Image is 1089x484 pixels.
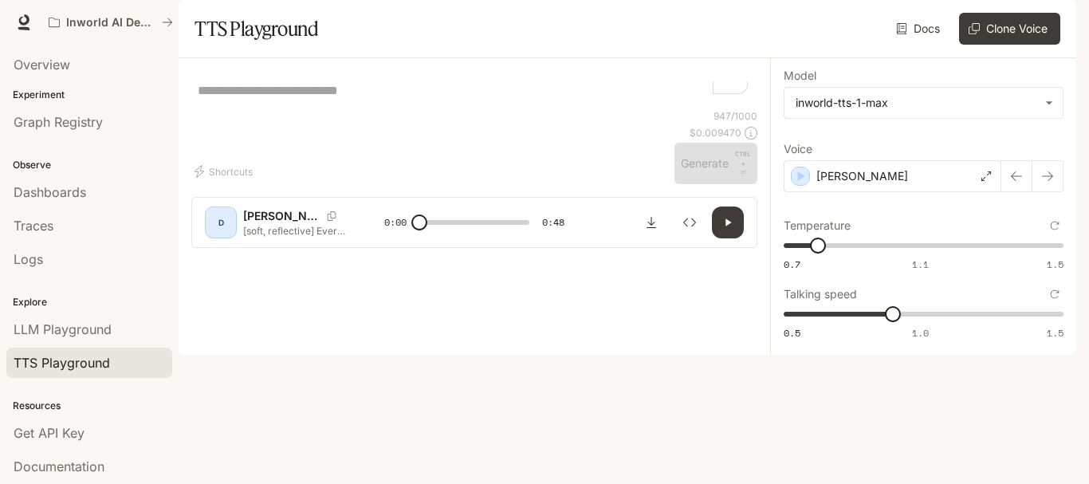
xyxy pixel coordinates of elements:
button: Copy Voice ID [320,211,343,221]
span: 0:48 [542,214,564,230]
h1: TTS Playground [195,13,318,45]
button: All workspaces [41,6,180,38]
span: 0.7 [784,258,800,271]
span: 1.5 [1047,258,1063,271]
p: [PERSON_NAME] [243,208,320,224]
textarea: To enrich screen reader interactions, please activate Accessibility in Grammarly extension settings [198,81,751,100]
p: $ 0.009470 [690,126,741,140]
button: Inspect [674,207,706,238]
span: 1.5 [1047,326,1063,340]
a: Docs [893,13,946,45]
span: 0.5 [784,326,800,340]
div: inworld-tts-1-max [784,88,1063,118]
p: [soft, reflective] Ever freeze before speaking up? Or feel like everyone else “has it”—except you... [243,224,346,238]
p: 947 / 1000 [714,109,757,123]
p: Voice [784,144,812,155]
span: 1.1 [912,258,929,271]
button: Clone Voice [959,13,1060,45]
p: Inworld AI Demos [66,16,155,30]
p: Model [784,70,816,81]
div: D [208,210,234,235]
button: Reset to default [1046,217,1063,234]
p: Talking speed [784,289,857,300]
p: [PERSON_NAME] [816,168,908,184]
p: Temperature [784,220,851,231]
span: 0:00 [384,214,407,230]
button: Download audio [635,207,667,238]
button: Shortcuts [191,159,259,184]
button: Reset to default [1046,285,1063,303]
span: 1.0 [912,326,929,340]
div: inworld-tts-1-max [796,95,1037,111]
